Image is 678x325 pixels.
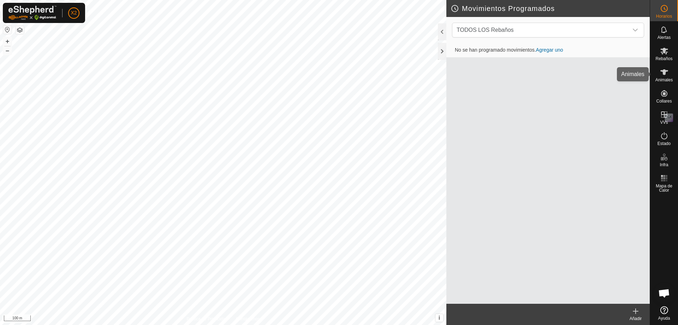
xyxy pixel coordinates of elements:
a: Ayuda [650,303,678,323]
div: Chat abierto [654,283,675,304]
span: X2 [71,9,77,17]
a: Agregar uno [536,47,563,53]
div: dropdown trigger [628,23,642,37]
span: Animales [655,78,673,82]
span: TODOS LOS Rebaños [457,27,514,33]
span: No se han programado movimientos. [449,47,569,53]
span: Collares [656,99,672,103]
span: Alertas [658,35,671,40]
button: Capas del Mapa [16,26,24,34]
span: i [439,315,440,321]
button: i [435,314,443,322]
span: Horarios [656,14,672,18]
span: Infra [660,163,668,167]
h2: Movimientos Programados [451,4,650,13]
a: Política de Privacidad [187,316,227,322]
a: Contáctenos [236,316,260,322]
span: Mapa de Calor [652,184,676,192]
span: TODOS LOS Rebaños [454,23,628,37]
img: Logo Gallagher [8,6,56,20]
span: Estado [658,141,671,146]
span: Rebaños [655,57,672,61]
span: Ayuda [658,316,670,320]
button: + [3,37,12,46]
span: VVs [660,120,668,124]
button: – [3,46,12,55]
button: Restablecer Mapa [3,25,12,34]
div: Añadir [621,315,650,322]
